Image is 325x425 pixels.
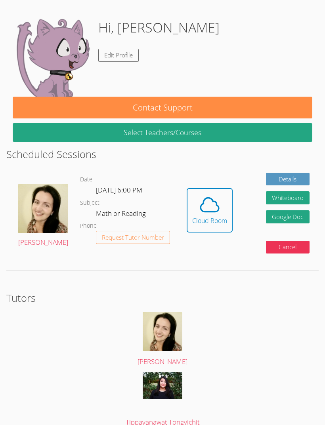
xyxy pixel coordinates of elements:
a: [PERSON_NAME] [18,184,68,248]
button: Contact Support [13,97,312,118]
img: default.png [13,17,92,97]
h2: Tutors [6,290,318,305]
div: Cloud Room [192,216,227,225]
img: Screenshot%202022-07-16%2010.55.09%20PM.png [18,184,68,233]
a: Details [266,173,310,186]
a: Google Doc [266,210,310,223]
img: Screenshot%202022-07-16%2010.55.09%20PM.png [143,312,182,351]
h1: Hi, [PERSON_NAME] [98,17,220,38]
h2: Scheduled Sessions [6,147,318,162]
span: Request Tutor Number [102,234,164,240]
dt: Date [80,175,92,185]
button: Whiteboard [266,191,310,204]
a: Select Teachers/Courses [13,123,312,142]
dt: Phone [80,221,97,231]
a: [PERSON_NAME] [13,312,312,368]
button: Cancel [266,241,310,254]
dd: Math or Reading [96,208,147,221]
dt: Subject [80,198,99,208]
button: Cloud Room [187,188,233,233]
a: Edit Profile [98,49,139,62]
span: [DATE] 6:00 PM [96,185,142,194]
button: Request Tutor Number [96,231,170,244]
img: IMG_0561.jpeg [143,372,182,399]
span: [PERSON_NAME] [138,357,187,366]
